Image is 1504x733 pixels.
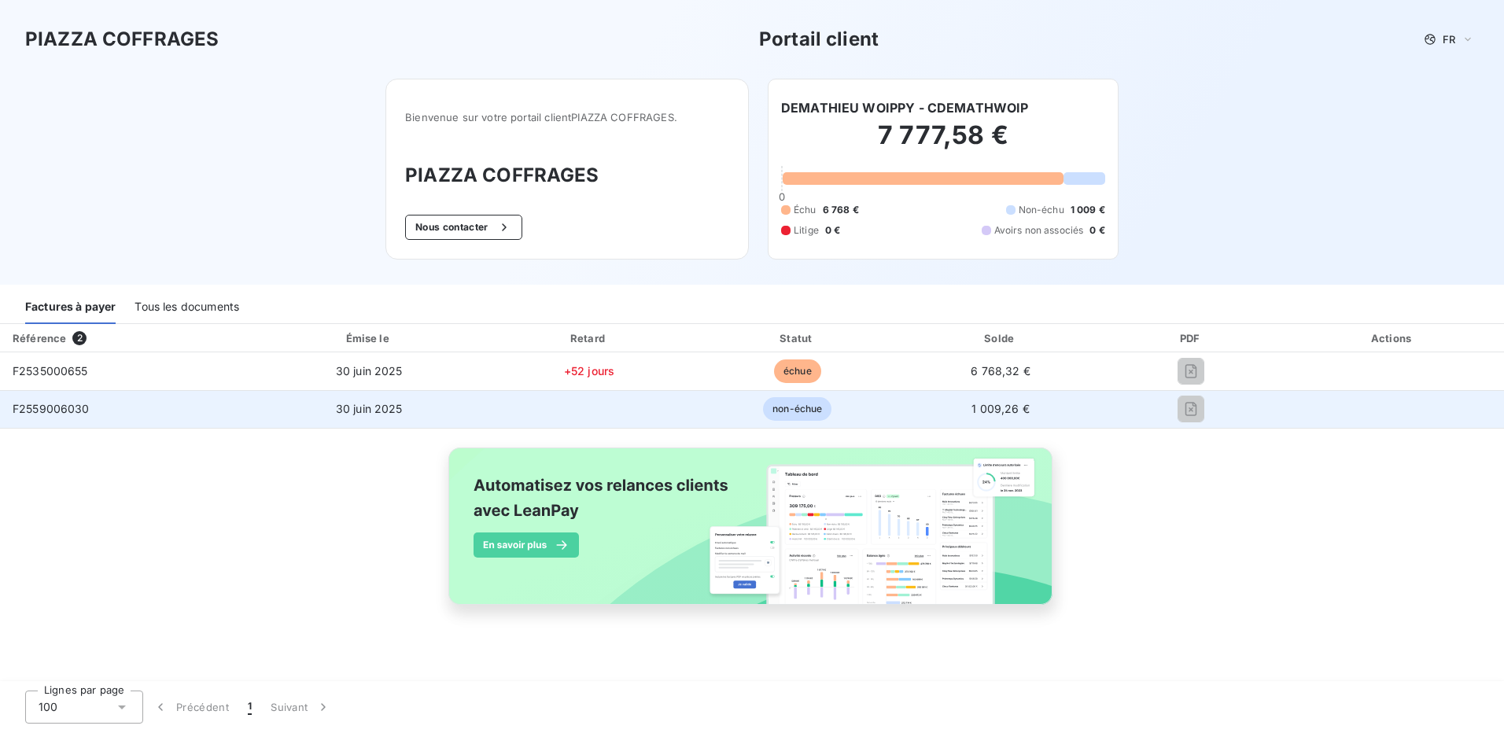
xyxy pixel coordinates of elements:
div: Retard [487,330,691,346]
span: Échu [794,203,817,217]
button: 1 [238,691,261,724]
span: 30 juin 2025 [336,364,403,378]
span: 1 [248,699,252,715]
button: Précédent [143,691,238,724]
span: non-échue [763,397,831,421]
span: échue [774,359,821,383]
span: Avoirs non associés [994,223,1084,238]
span: Non-échu [1019,203,1064,217]
span: 0 € [1089,223,1104,238]
h3: Portail client [759,25,879,53]
span: 30 juin 2025 [336,402,403,415]
span: FR [1443,33,1455,46]
div: Référence [13,332,66,344]
h6: DEMATHIEU WOIPPY - CDEMATHWOIP [781,98,1029,117]
div: Statut [698,330,898,346]
h3: PIAZZA COFFRAGES [25,25,219,53]
h2: 7 777,58 € [781,120,1105,167]
span: 2 [72,331,87,345]
div: Solde [904,330,1098,346]
div: PDF [1104,330,1278,346]
div: Factures à payer [25,291,116,324]
span: 6 768 € [823,203,859,217]
span: 0 [779,190,785,203]
span: Bienvenue sur votre portail client PIAZZA COFFRAGES . [405,111,729,123]
div: Émise le [257,330,481,346]
span: F2535000655 [13,364,88,378]
span: Litige [794,223,819,238]
span: F2559006030 [13,402,90,415]
button: Suivant [261,691,341,724]
div: Actions [1285,330,1501,346]
span: +52 jours [564,364,614,378]
span: 6 768,32 € [971,364,1030,378]
button: Nous contacter [405,215,522,240]
span: 1 009,26 € [971,402,1030,415]
span: 100 [39,699,57,715]
img: banner [434,438,1070,632]
span: 0 € [825,223,840,238]
span: 1 009 € [1071,203,1105,217]
h3: PIAZZA COFFRAGES [405,161,729,190]
div: Tous les documents [135,291,239,324]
